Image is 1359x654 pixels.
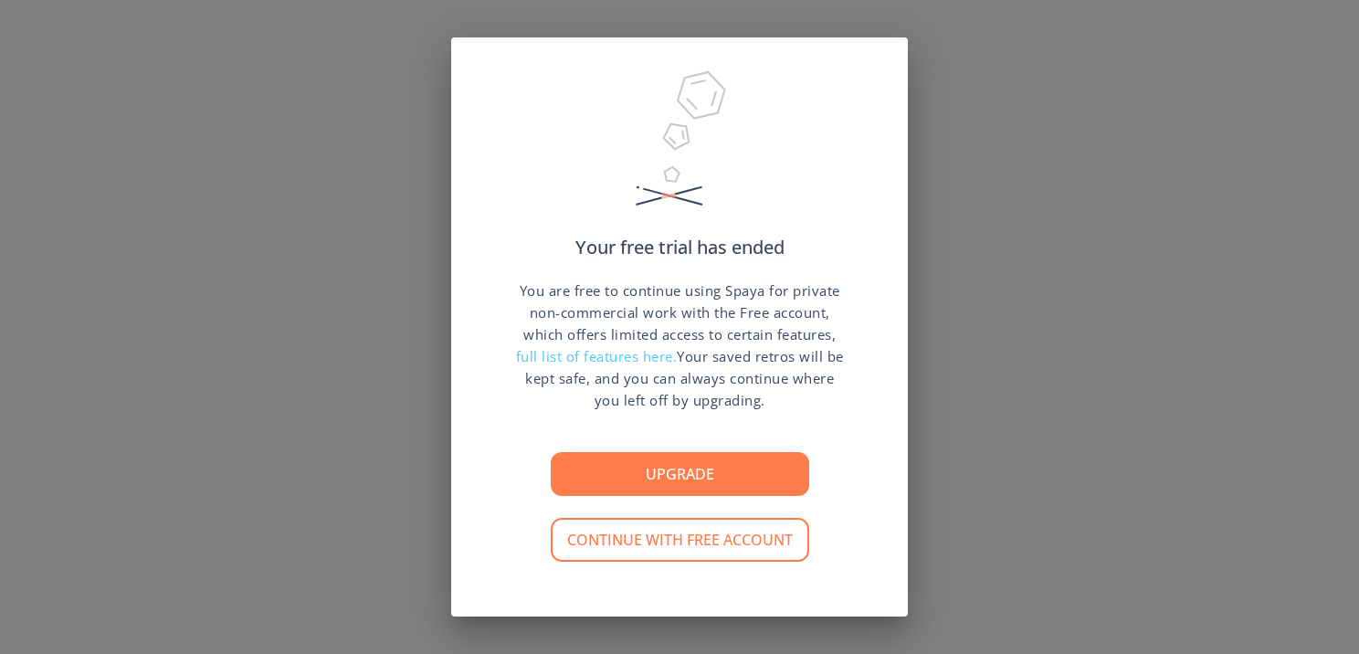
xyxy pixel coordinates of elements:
[551,452,809,496] button: Upgrade
[515,280,844,411] p: You are free to continue using Spaya for private non-commercial work with the Free account, which...
[551,518,809,562] button: Continue with free account
[575,238,785,257] p: Your free trial has ended
[516,347,678,365] span: full list of features here.
[627,65,732,238] img: Trial Ended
